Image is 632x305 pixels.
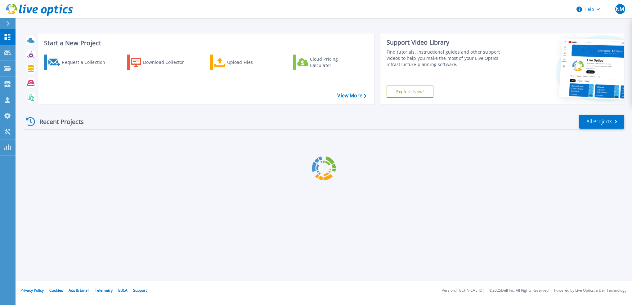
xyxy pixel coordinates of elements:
[49,288,63,293] a: Cookies
[143,56,193,69] div: Download Collector
[310,56,360,69] div: Cloud Pricing Calculator
[293,55,362,70] a: Cloud Pricing Calculator
[227,56,277,69] div: Upload Files
[69,288,89,293] a: Ads & Email
[489,289,549,293] li: © 2025 Dell Inc. All Rights Reserved
[24,114,92,129] div: Recent Projects
[616,7,624,11] span: NM
[387,38,511,46] div: Support Video Library
[337,93,366,99] a: View More
[387,49,511,68] div: Find tutorials, instructional guides and other support videos to help you make the most of your L...
[44,40,366,46] h3: Start a New Project
[133,288,147,293] a: Support
[387,86,434,98] a: Explore Now!
[554,289,626,293] li: Powered by Live Optics, a Dell Technology
[442,289,484,293] li: Version: [TECHNICAL_ID]
[20,288,44,293] a: Privacy Policy
[127,55,196,70] a: Download Collector
[579,115,624,129] a: All Projects
[95,288,113,293] a: Telemetry
[62,56,111,69] div: Request a Collection
[210,55,279,70] a: Upload Files
[44,55,113,70] a: Request a Collection
[118,288,128,293] a: EULA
